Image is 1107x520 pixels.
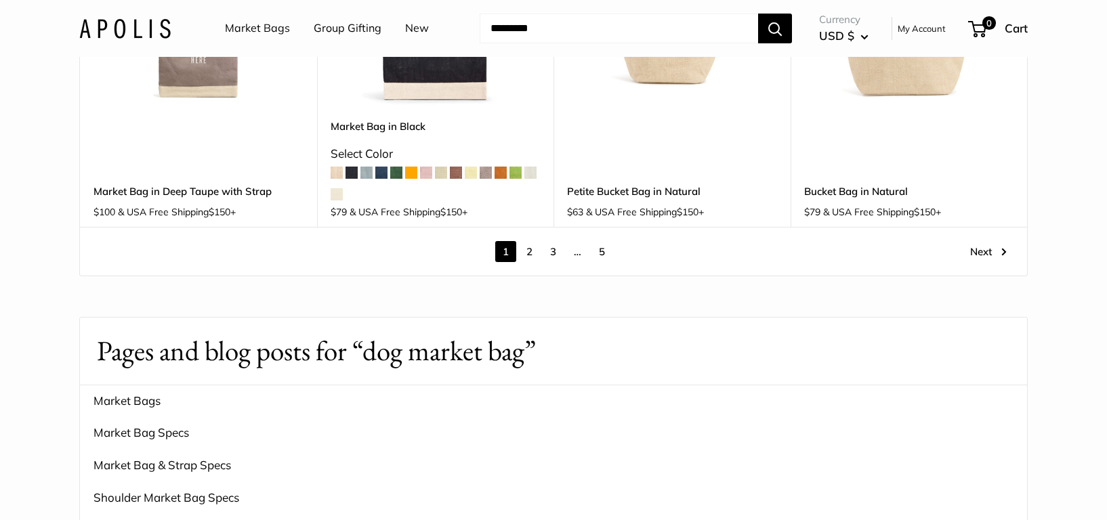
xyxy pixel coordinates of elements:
span: USD $ [819,28,854,43]
img: Apolis [79,18,171,38]
input: Search... [480,14,758,43]
a: Bucket Bag in Natural [804,183,1014,199]
span: & USA Free Shipping + [350,207,467,217]
a: Market Bag in Deep Taupe with Strap [93,183,304,199]
span: & USA Free Shipping + [586,207,704,217]
button: Search [758,14,792,43]
a: Petite Bucket Bag in Natural [567,183,777,199]
a: My Account [898,20,946,37]
div: Select Color [331,143,541,165]
span: $79 [331,206,347,218]
span: $150 [440,206,462,218]
a: Shoulder Market Bag Specs [80,481,1027,514]
span: $150 [677,206,698,218]
a: Market Bag in Black [331,118,541,134]
button: USD $ [819,25,869,47]
span: Cart [1005,21,1028,35]
span: $150 [209,206,230,218]
a: Group Gifting [314,18,381,39]
span: … [566,241,589,262]
span: & USA Free Shipping + [823,207,941,217]
span: 1 [495,241,516,262]
span: & USA Free Shipping + [118,207,236,217]
span: Currency [819,10,869,29]
span: $150 [914,206,936,218]
a: 0 Cart [969,18,1028,39]
a: Next [970,241,1007,262]
a: Market Bags [80,385,1027,417]
a: 2 [519,241,540,262]
a: Market Bag Specs [80,416,1027,449]
span: 0 [982,16,996,30]
h1: Pages and blog posts for “dog market bag” [97,331,1010,371]
span: $63 [567,206,583,218]
a: Market Bag & Strap Specs [80,449,1027,481]
a: 5 [591,241,612,262]
a: 3 [543,241,564,262]
span: $79 [804,206,820,218]
span: $100 [93,206,115,218]
a: New [405,18,429,39]
a: Market Bags [225,18,290,39]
